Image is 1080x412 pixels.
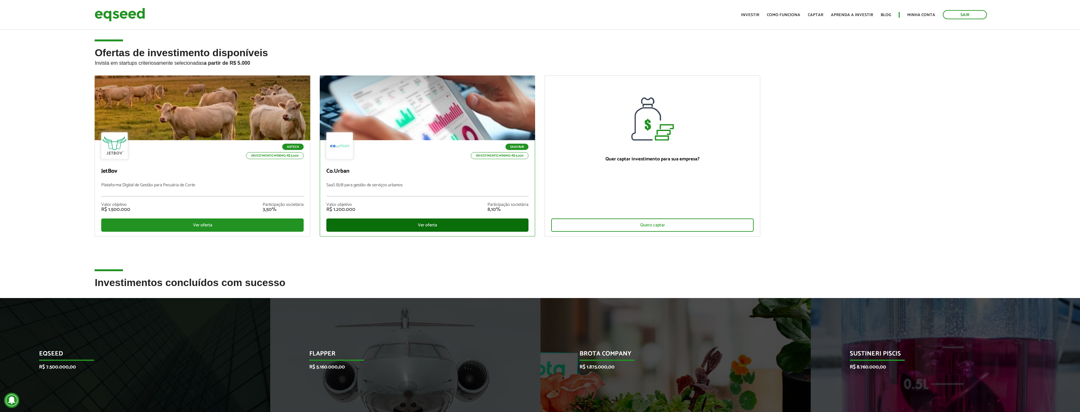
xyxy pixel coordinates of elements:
[39,364,222,370] p: R$ 7.500.000,00
[551,156,754,162] p: Quer captar investimento para sua empresa?
[580,364,762,370] p: R$ 1.875.000,00
[767,13,800,17] a: Como funciona
[943,10,987,19] a: Sair
[505,144,528,150] p: SaaS B2B
[95,277,985,298] h2: Investimentos concluídos com sucesso
[95,58,985,66] p: Invista em startups criteriosamente selecionadas
[101,183,304,196] p: Plataforma Digital de Gestão para Pecuária de Corte
[101,207,130,212] div: R$ 1.500.000
[309,350,492,361] p: Flapper
[309,364,492,370] p: R$ 5.160.000,00
[101,218,304,232] div: Ver oferta
[39,350,222,361] p: EqSeed
[326,203,355,207] div: Valor objetivo
[907,13,935,17] a: Minha conta
[551,218,754,232] div: Quero captar
[831,13,873,17] a: Aprenda a investir
[545,75,760,237] a: Quer captar investimento para sua empresa? Quero captar
[246,152,304,159] p: Investimento mínimo: R$ 5.000
[487,207,528,212] div: 8,10%
[320,75,535,236] a: SaaS B2B Investimento mínimo: R$ 5.000 Co.Urban SaaS B2B para gestão de serviços urbanos Valor ob...
[204,60,250,66] strong: a partir de R$ 5.000
[95,47,985,75] h2: Ofertas de investimento disponíveis
[808,13,823,17] a: Captar
[326,218,529,232] div: Ver oferta
[580,350,762,361] p: Brota Company
[487,203,528,207] div: Participação societária
[850,364,1032,370] p: R$ 8.760.000,00
[471,152,528,159] p: Investimento mínimo: R$ 5.000
[263,207,304,212] div: 3,50%
[881,13,891,17] a: Blog
[282,144,304,150] p: Agtech
[101,203,130,207] div: Valor objetivo
[263,203,304,207] div: Participação societária
[326,207,355,212] div: R$ 1.200.000
[95,6,145,23] img: EqSeed
[326,183,529,196] p: SaaS B2B para gestão de serviços urbanos
[741,13,759,17] a: Investir
[326,168,529,175] p: Co.Urban
[101,168,304,175] p: JetBov
[95,75,310,236] a: Agtech Investimento mínimo: R$ 5.000 JetBov Plataforma Digital de Gestão para Pecuária de Corte V...
[850,350,1032,361] p: Sustineri Piscis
